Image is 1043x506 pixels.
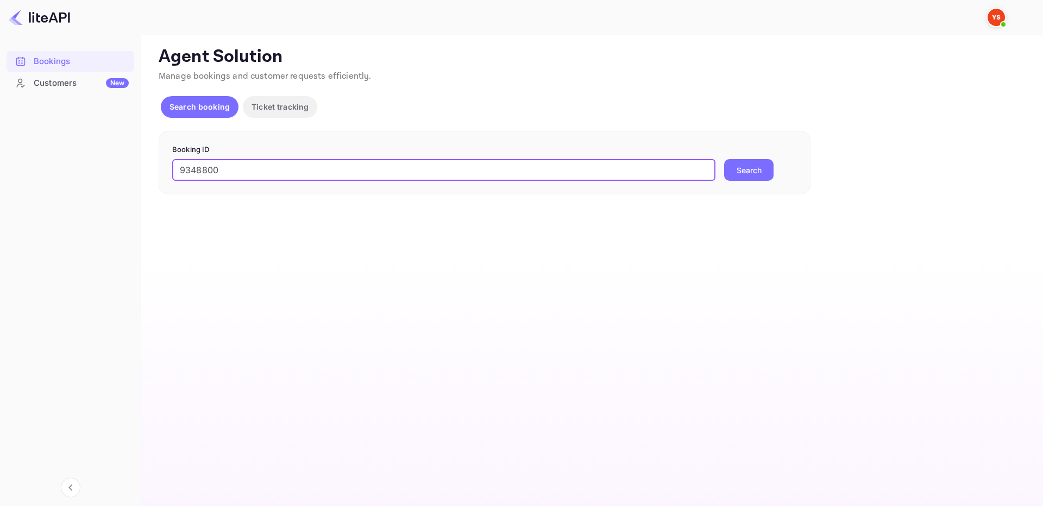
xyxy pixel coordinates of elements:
div: CustomersNew [7,73,134,94]
div: Bookings [34,55,129,68]
p: Ticket tracking [252,101,309,112]
p: Search booking [169,101,230,112]
div: Bookings [7,51,134,72]
a: Bookings [7,51,134,71]
p: Agent Solution [159,46,1023,68]
input: Enter Booking ID (e.g., 63782194) [172,159,715,181]
img: LiteAPI logo [9,9,70,26]
a: CustomersNew [7,73,134,93]
p: Booking ID [172,144,797,155]
span: Manage bookings and customer requests efficiently. [159,71,372,82]
div: New [106,78,129,88]
div: Customers [34,77,129,90]
img: Yandex Support [988,9,1005,26]
button: Collapse navigation [61,478,80,497]
button: Search [724,159,774,181]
